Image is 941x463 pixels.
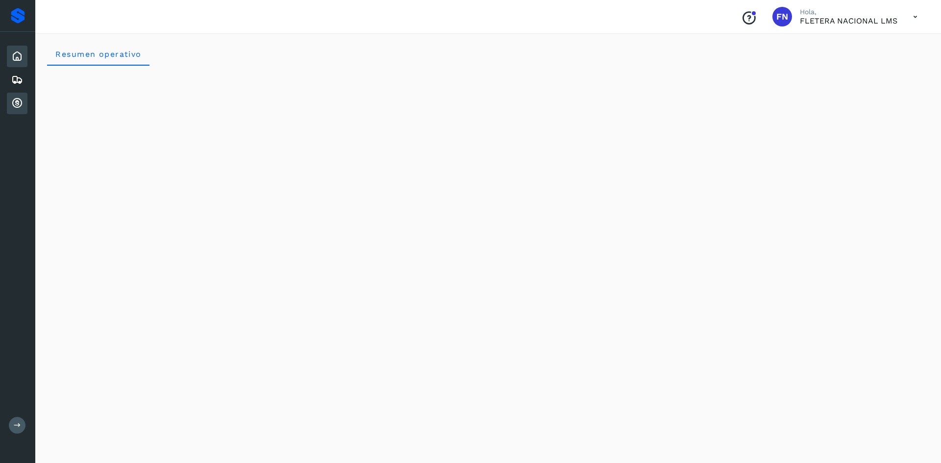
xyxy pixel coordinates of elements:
[7,93,27,114] div: Cuentas por cobrar
[800,8,897,16] p: Hola,
[7,46,27,67] div: Inicio
[7,69,27,91] div: Embarques
[55,49,142,59] span: Resumen operativo
[800,16,897,25] p: FLETERA NACIONAL LMS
